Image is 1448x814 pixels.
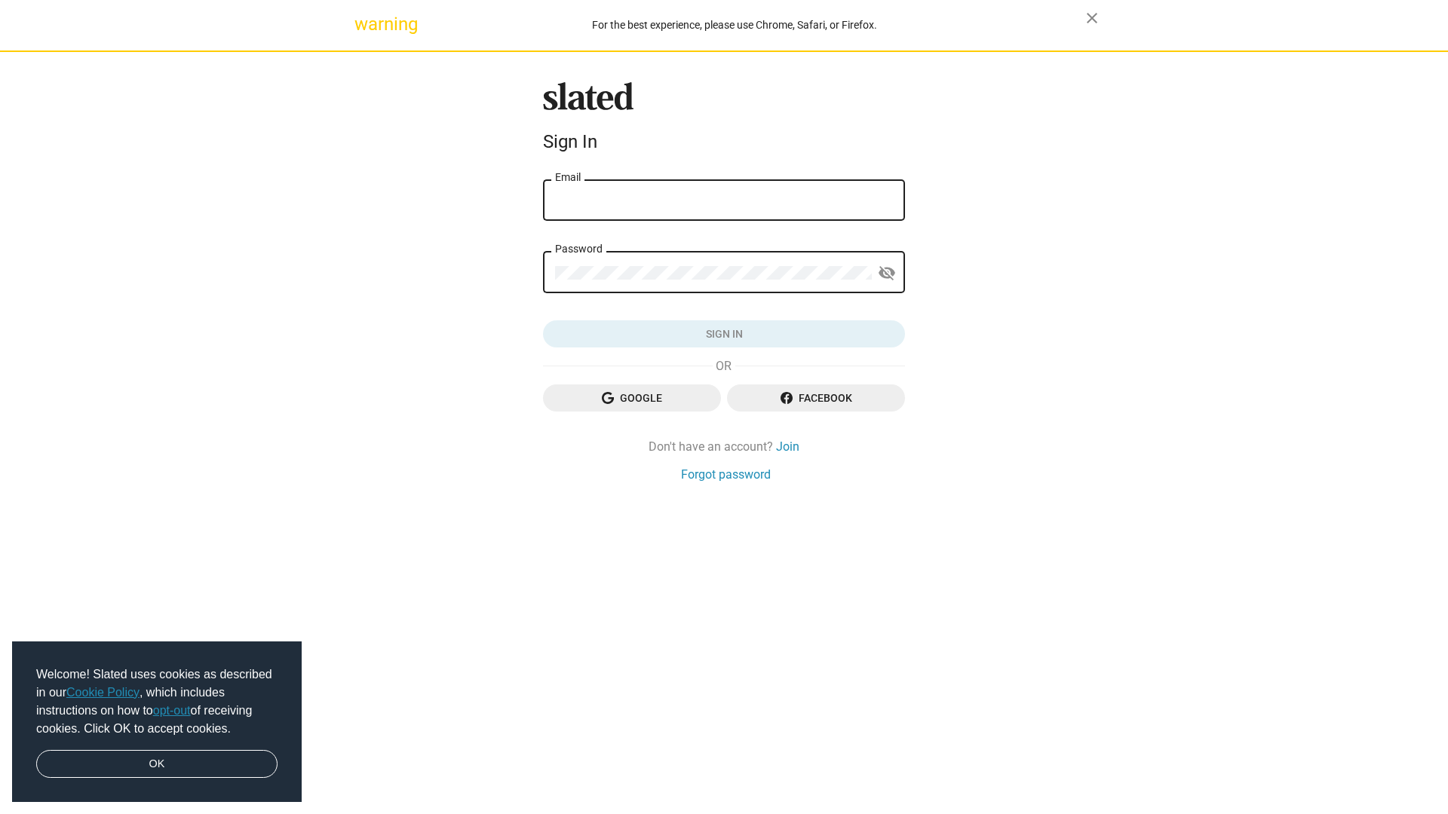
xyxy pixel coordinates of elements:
sl-branding: Sign In [543,82,905,159]
mat-icon: warning [354,15,373,33]
div: For the best experience, please use Chrome, Safari, or Firefox. [383,15,1086,35]
div: Don't have an account? [543,439,905,454]
button: Google [543,384,721,412]
mat-icon: visibility_off [878,262,896,285]
div: cookieconsent [12,641,302,803]
button: Facebook [727,384,905,412]
a: opt-out [153,704,191,717]
a: dismiss cookie message [36,750,278,779]
a: Join [776,439,799,454]
mat-icon: close [1083,9,1101,27]
div: Sign In [543,131,905,152]
button: Show password [872,259,902,289]
span: Google [555,384,709,412]
a: Forgot password [681,467,771,482]
a: Cookie Policy [66,686,140,699]
span: Welcome! Slated uses cookies as described in our , which includes instructions on how to of recei... [36,666,278,738]
span: Facebook [739,384,893,412]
